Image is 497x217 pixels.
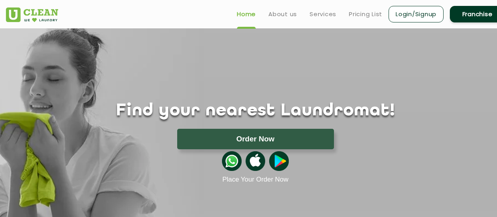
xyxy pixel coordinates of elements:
[268,9,297,19] a: About us
[389,6,444,22] a: Login/Signup
[349,9,382,19] a: Pricing List
[222,176,288,184] a: Place Your Order Now
[246,151,265,171] img: apple-icon.png
[177,129,334,149] button: Order Now
[222,151,242,171] img: whatsappicon.png
[269,151,289,171] img: playstoreicon.png
[6,7,58,22] img: UClean Laundry and Dry Cleaning
[310,9,336,19] a: Services
[237,9,256,19] a: Home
